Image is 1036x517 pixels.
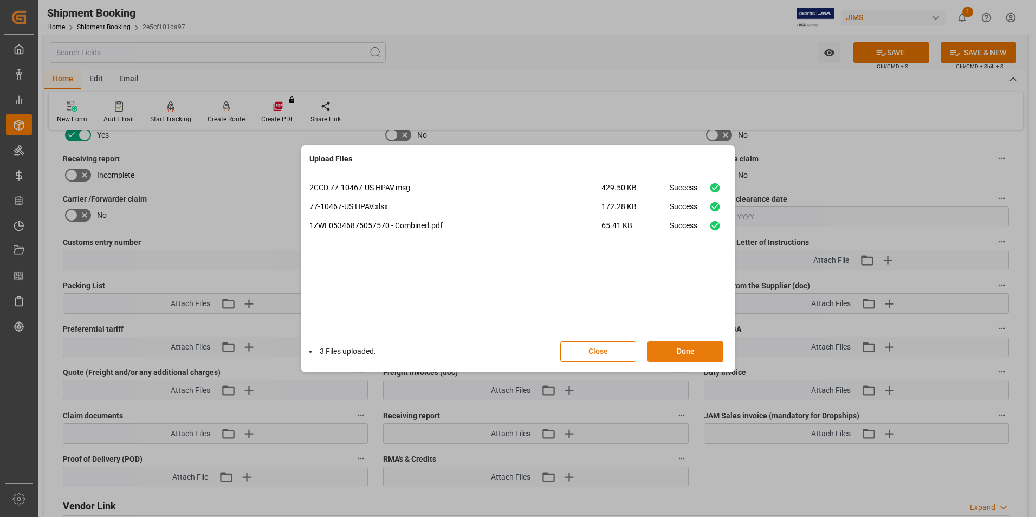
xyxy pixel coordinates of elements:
li: 3 Files uploaded. [309,346,376,357]
span: 429.50 KB [601,182,670,201]
p: 2CCD 77-10467-US HPAV.msg [309,182,601,193]
span: 172.28 KB [601,201,670,220]
h4: Upload Files [309,153,352,165]
div: Success [670,220,697,239]
p: 77-10467-US HPAV.xlsx [309,201,601,212]
div: Success [670,182,697,201]
div: Success [670,201,697,220]
p: 1ZWE05346875057570 - Combined.pdf [309,220,601,231]
span: 65.41 KB [601,220,670,239]
button: Close [560,341,636,362]
button: Done [647,341,723,362]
